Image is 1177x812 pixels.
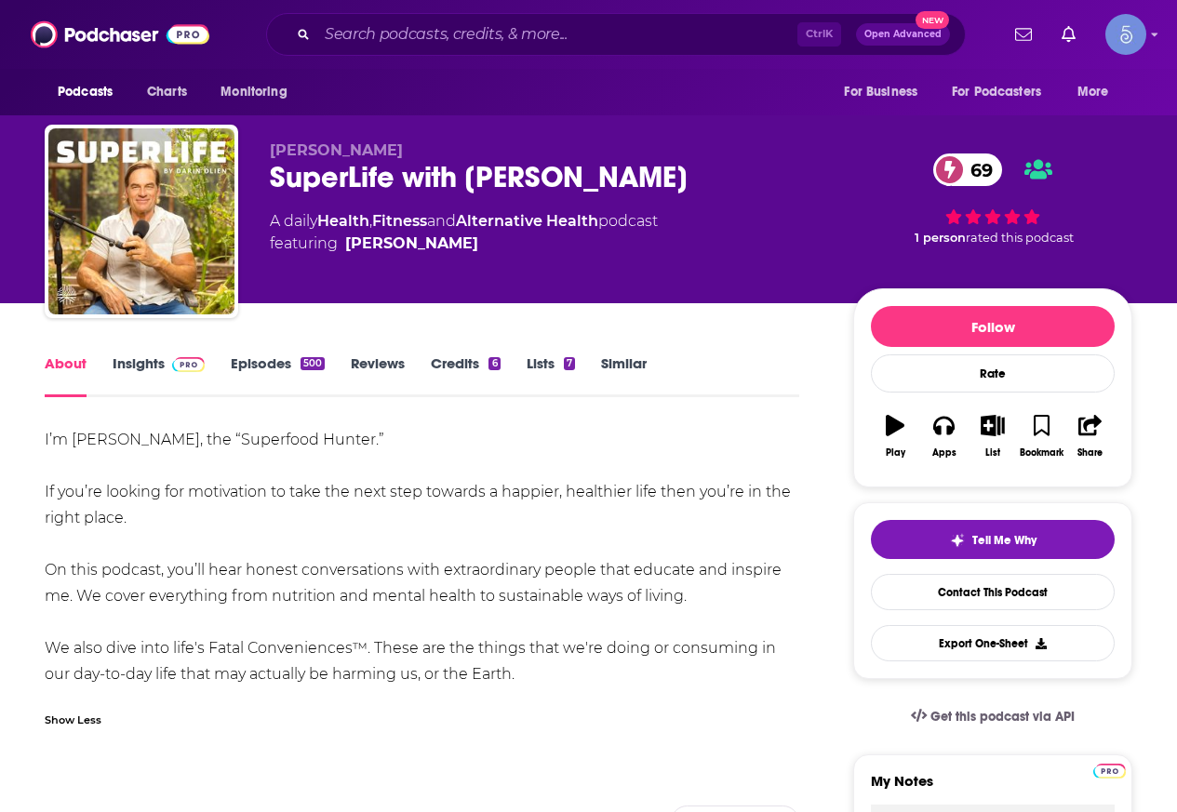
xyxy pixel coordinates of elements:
[488,357,500,370] div: 6
[915,231,966,245] span: 1 person
[301,357,325,370] div: 500
[797,22,841,47] span: Ctrl K
[930,709,1075,725] span: Get this podcast via API
[952,153,1002,186] span: 69
[972,533,1037,548] span: Tell Me Why
[1017,403,1065,470] button: Bookmark
[919,403,968,470] button: Apps
[266,13,966,56] div: Search podcasts, credits, & more...
[431,354,500,397] a: Credits6
[601,354,647,397] a: Similar
[369,212,372,230] span: ,
[456,212,598,230] a: Alternative Health
[856,23,950,46] button: Open AdvancedNew
[932,447,956,459] div: Apps
[527,354,575,397] a: Lists7
[45,354,87,397] a: About
[966,231,1074,245] span: rated this podcast
[270,141,403,159] span: [PERSON_NAME]
[45,427,799,687] div: I’m [PERSON_NAME], the “Superfood Hunter.” If you’re looking for motivation to take the next step...
[1054,19,1083,50] a: Show notifications dropdown
[871,625,1115,661] button: Export One-Sheet
[969,403,1017,470] button: List
[172,357,205,372] img: Podchaser Pro
[135,74,198,110] a: Charts
[270,233,658,255] span: featuring
[113,354,205,397] a: InsightsPodchaser Pro
[317,212,369,230] a: Health
[427,212,456,230] span: and
[916,11,949,29] span: New
[147,79,187,105] span: Charts
[886,447,905,459] div: Play
[950,533,965,548] img: tell me why sparkle
[231,354,325,397] a: Episodes500
[871,306,1115,347] button: Follow
[1105,14,1146,55] button: Show profile menu
[871,520,1115,559] button: tell me why sparkleTell Me Why
[831,74,941,110] button: open menu
[1008,19,1039,50] a: Show notifications dropdown
[896,694,1090,739] a: Get this podcast via API
[564,357,575,370] div: 7
[1105,14,1146,55] img: User Profile
[221,79,287,105] span: Monitoring
[372,212,427,230] a: Fitness
[985,447,1000,459] div: List
[952,79,1041,105] span: For Podcasters
[1105,14,1146,55] span: Logged in as Spiral5-G1
[1020,447,1063,459] div: Bookmark
[871,354,1115,393] div: Rate
[871,772,1115,805] label: My Notes
[207,74,311,110] button: open menu
[1077,447,1103,459] div: Share
[871,403,919,470] button: Play
[1064,74,1132,110] button: open menu
[844,79,917,105] span: For Business
[270,210,658,255] div: A daily podcast
[48,128,234,314] img: SuperLife with Darin Olien
[853,141,1132,257] div: 69 1 personrated this podcast
[940,74,1068,110] button: open menu
[58,79,113,105] span: Podcasts
[317,20,797,49] input: Search podcasts, credits, & more...
[45,74,137,110] button: open menu
[1093,764,1126,779] img: Podchaser Pro
[1077,79,1109,105] span: More
[31,17,209,52] img: Podchaser - Follow, Share and Rate Podcasts
[871,574,1115,610] a: Contact This Podcast
[351,354,405,397] a: Reviews
[1066,403,1115,470] button: Share
[1093,761,1126,779] a: Pro website
[933,153,1002,186] a: 69
[864,30,942,39] span: Open Advanced
[345,233,478,255] a: Darin Olien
